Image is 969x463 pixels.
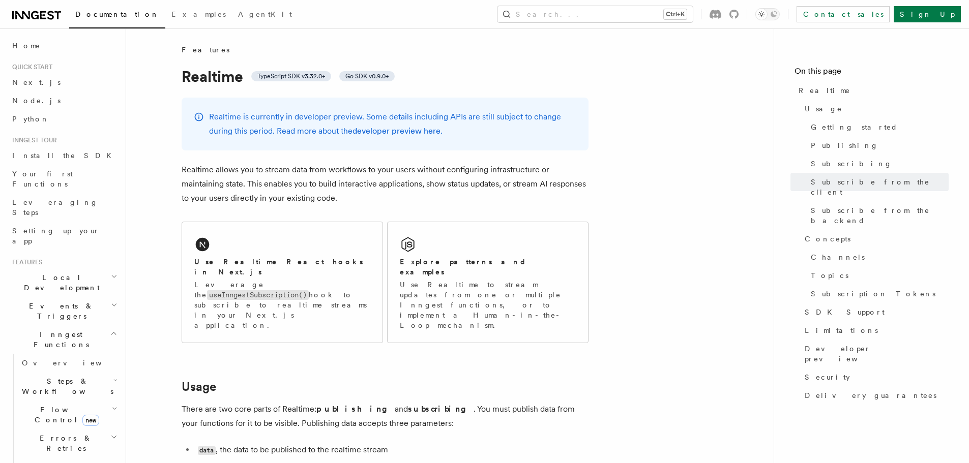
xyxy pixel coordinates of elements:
button: Inngest Functions [8,325,120,354]
p: Realtime allows you to stream data from workflows to your users without configuring infrastructur... [182,163,589,205]
button: Errors & Retries [18,429,120,457]
span: Next.js [12,78,61,86]
span: Subscribe from the backend [811,205,949,226]
a: Getting started [807,118,949,136]
a: Publishing [807,136,949,155]
span: Go SDK v0.9.0+ [345,72,389,80]
a: Explore patterns and examplesUse Realtime to stream updates from one or multiple Inngest function... [387,222,589,343]
button: Steps & Workflows [18,372,120,400]
span: Setting up your app [12,227,100,245]
kbd: Ctrl+K [664,9,687,19]
a: SDK Support [801,303,949,321]
button: Flow Controlnew [18,400,120,429]
a: AgentKit [232,3,298,27]
a: Topics [807,266,949,285]
a: developer preview here [353,126,441,136]
span: Subscription Tokens [811,289,935,299]
span: Inngest Functions [8,329,110,350]
h2: Explore patterns and examples [400,257,576,277]
span: Node.js [12,97,61,105]
span: Examples [171,10,226,18]
span: Security [805,372,850,382]
a: Usage [182,380,216,394]
button: Search...Ctrl+K [497,6,693,22]
code: data [198,446,216,455]
a: Home [8,37,120,55]
h1: Realtime [182,67,589,85]
span: Events & Triggers [8,301,111,321]
button: Events & Triggers [8,297,120,325]
span: Steps & Workflows [18,376,113,396]
button: Toggle dark mode [755,8,780,20]
strong: publishing [316,404,395,414]
a: Subscribe from the client [807,173,949,201]
span: Limitations [805,325,878,335]
span: Publishing [811,140,878,150]
span: Documentation [75,10,159,18]
span: Developer preview [805,344,949,364]
span: Subscribe from the client [811,177,949,197]
span: Topics [811,270,848,281]
a: Next.js [8,73,120,91]
li: , the data to be published to the realtime stream [195,443,589,457]
code: useInngestSubscription() [207,290,309,300]
span: Subscribing [811,159,892,169]
span: Local Development [8,272,111,293]
a: Delivery guarantees [801,386,949,405]
span: new [82,415,99,426]
button: Local Development [8,268,120,297]
a: Realtime [795,81,949,100]
span: Overview [22,359,127,367]
a: Sign Up [894,6,961,22]
a: Use Realtime React hooks in Next.jsLeverage theuseInngestSubscription()hook to subscribe to realt... [182,222,383,343]
span: Usage [805,104,842,114]
a: Concepts [801,230,949,248]
span: Your first Functions [12,170,73,188]
span: Getting started [811,122,898,132]
span: AgentKit [238,10,292,18]
a: Channels [807,248,949,266]
p: Use Realtime to stream updates from one or multiple Inngest functions, or to implement a Human-in... [400,280,576,330]
p: There are two core parts of Realtime: and . You must publish data from your functions for it to b... [182,402,589,430]
span: Leveraging Steps [12,198,98,217]
a: Subscribe from the backend [807,201,949,230]
a: Your first Functions [8,165,120,193]
span: Errors & Retries [18,433,110,453]
span: Features [8,258,42,266]
a: Overview [18,354,120,372]
span: Flow Control [18,405,112,425]
a: Install the SDK [8,146,120,165]
a: Limitations [801,321,949,339]
span: Realtime [799,85,850,96]
span: Concepts [805,234,850,244]
a: Subscription Tokens [807,285,949,303]
strong: subscribing [408,404,474,414]
a: Contact sales [797,6,890,22]
p: Realtime is currently in developer preview. Some details including APIs are still subject to chan... [209,110,576,138]
a: Python [8,110,120,128]
span: Install the SDK [12,151,118,160]
a: Setting up your app [8,222,120,250]
a: Documentation [69,3,165,28]
p: Leverage the hook to subscribe to realtime streams in your Next.js application. [194,280,370,330]
a: Node.js [8,91,120,110]
span: Python [12,115,49,123]
a: Leveraging Steps [8,193,120,222]
a: Usage [801,100,949,118]
h2: Use Realtime React hooks in Next.js [194,257,370,277]
a: Subscribing [807,155,949,173]
span: Delivery guarantees [805,390,936,400]
span: SDK Support [805,307,885,317]
span: TypeScript SDK v3.32.0+ [257,72,325,80]
span: Home [12,41,41,51]
span: Features [182,45,229,55]
a: Examples [165,3,232,27]
span: Channels [811,252,865,262]
span: Quick start [8,63,52,71]
a: Security [801,368,949,386]
h4: On this page [795,65,949,81]
span: Inngest tour [8,136,57,144]
a: Developer preview [801,339,949,368]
